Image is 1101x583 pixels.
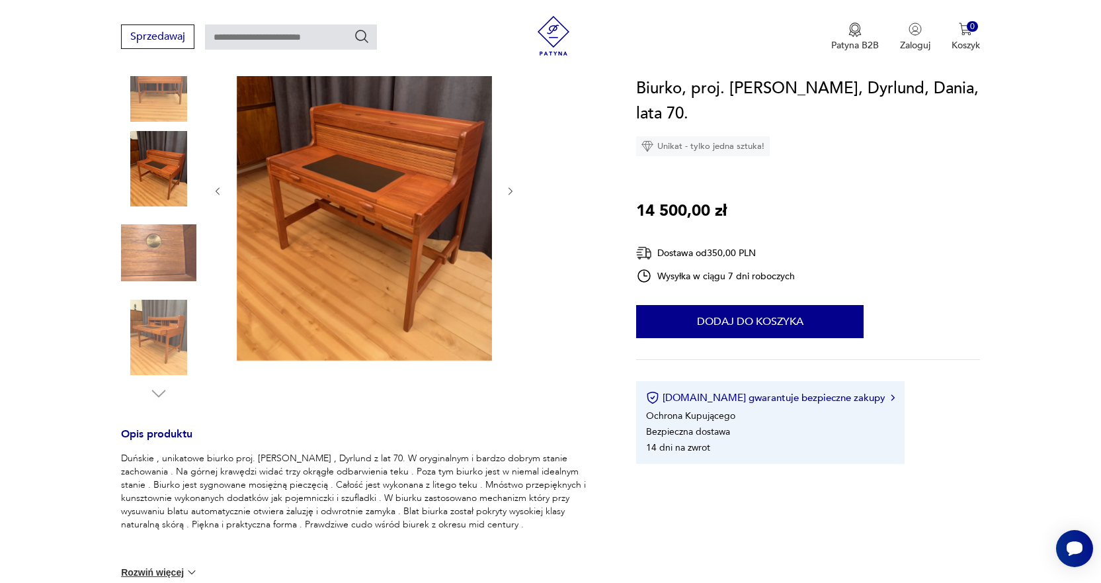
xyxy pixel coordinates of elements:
[831,39,879,52] p: Patyna B2B
[185,566,198,579] img: chevron down
[646,391,894,404] button: [DOMAIN_NAME] gwarantuje bezpieczne zakupy
[636,199,727,224] p: 14 500,00 zł
[848,22,862,37] img: Ikona medalu
[121,215,196,291] img: Zdjęcie produktu Biurko, proj. John Mortensen, Dyrlund, Dania, lata 70.
[831,22,879,52] button: Patyna B2B
[959,22,972,36] img: Ikona koszyka
[121,430,604,452] h3: Opis produktu
[636,136,770,156] div: Unikat - tylko jedna sztuka!
[121,452,604,531] p: Duńskie , unikatowe biurko proj. [PERSON_NAME] , Dyrlund z lat 70. W oryginalnym i bardzo dobrym ...
[900,39,930,52] p: Zaloguj
[636,76,979,126] h1: Biurko, proj. [PERSON_NAME], Dyrlund, Dania, lata 70.
[121,300,196,375] img: Zdjęcie produktu Biurko, proj. John Mortensen, Dyrlund, Dania, lata 70.
[636,245,795,261] div: Dostawa od 350,00 PLN
[900,22,930,52] button: Zaloguj
[641,140,653,152] img: Ikona diamentu
[636,305,864,338] button: Dodaj do koszyka
[646,426,730,438] li: Bezpieczna dostawa
[354,28,370,44] button: Szukaj
[646,441,710,454] li: 14 dni na zwrot
[636,268,795,284] div: Wysyłka w ciągu 7 dni roboczych
[952,39,980,52] p: Koszyk
[952,22,980,52] button: 0Koszyk
[121,33,194,42] a: Sprzedawaj
[121,24,194,49] button: Sprzedawaj
[831,22,879,52] a: Ikona medaluPatyna B2B
[121,46,196,122] img: Zdjęcie produktu Biurko, proj. John Mortensen, Dyrlund, Dania, lata 70.
[534,16,573,56] img: Patyna - sklep z meblami i dekoracjami vintage
[646,391,659,404] img: Ikona certyfikatu
[1056,530,1093,567] iframe: Smartsupp widget button
[891,394,895,401] img: Ikona strzałki w prawo
[121,566,198,579] button: Rozwiń więcej
[237,20,492,361] img: Zdjęcie produktu Biurko, proj. John Mortensen, Dyrlund, Dania, lata 70.
[636,245,652,261] img: Ikona dostawy
[909,22,922,36] img: Ikonka użytkownika
[121,131,196,206] img: Zdjęcie produktu Biurko, proj. John Mortensen, Dyrlund, Dania, lata 70.
[646,410,735,422] li: Ochrona Kupującego
[967,21,978,32] div: 0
